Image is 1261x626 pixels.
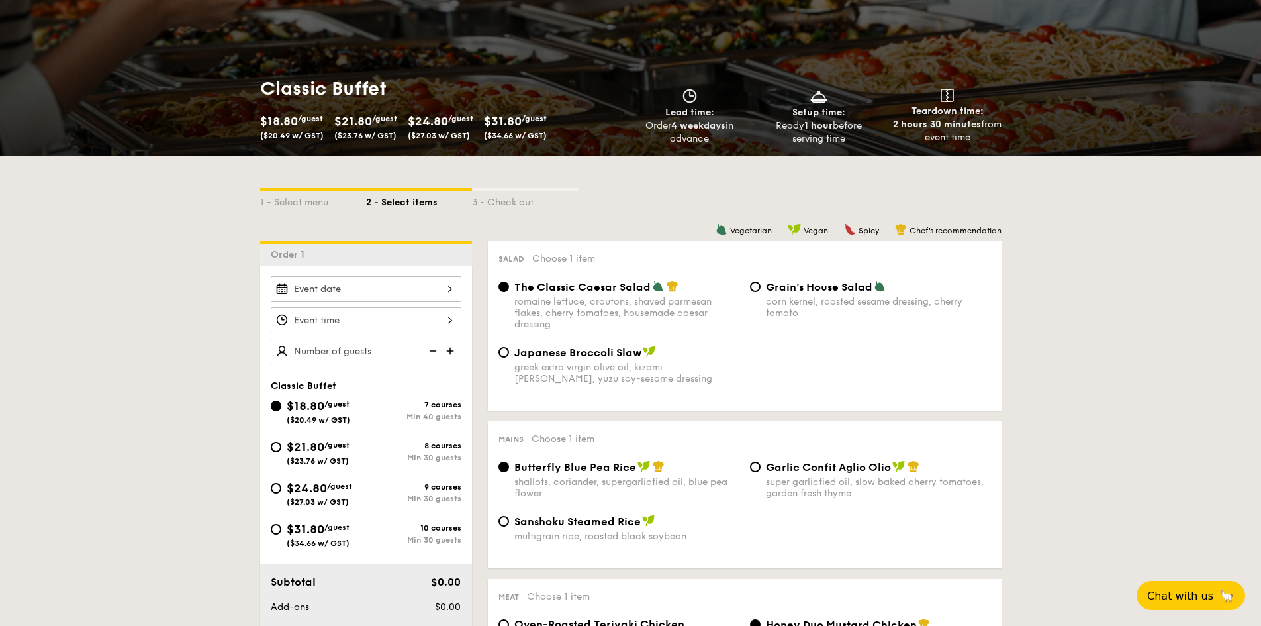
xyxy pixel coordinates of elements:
span: ($20.49 w/ GST) [260,131,324,140]
span: ($23.76 w/ GST) [334,131,397,140]
button: Chat with us🦙 [1137,581,1245,610]
span: The Classic Caesar Salad [514,281,651,293]
span: /guest [448,114,473,123]
span: /guest [324,399,350,409]
span: $18.80 [260,114,298,129]
div: Min 30 guests [366,453,461,462]
span: /guest [522,114,547,123]
span: Choose 1 item [527,591,590,602]
span: $0.00 [435,601,461,613]
input: $31.80/guest($34.66 w/ GST)10 coursesMin 30 guests [271,524,281,535]
img: icon-chef-hat.a58ddaea.svg [908,460,919,472]
span: Choose 1 item [532,253,595,264]
span: $31.80 [484,114,522,129]
span: Lead time: [665,107,714,118]
span: $18.80 [287,399,324,413]
img: icon-vegetarian.fe4039eb.svg [874,280,886,292]
input: Number of guests [271,339,461,364]
span: Butterfly Blue Pea Rice [514,461,636,474]
strong: 2 hours 30 minutes [893,119,981,130]
span: $0.00 [431,576,461,588]
div: 2 - Select items [366,191,472,209]
span: Add-ons [271,601,309,613]
div: Min 40 guests [366,412,461,421]
input: Butterfly Blue Pea Riceshallots, coriander, supergarlicfied oil, blue pea flower [498,462,509,472]
input: Garlic Confit Aglio Oliosuper garlicfied oil, slow baked cherry tomatoes, garden fresh thyme [750,462,761,472]
span: Chat with us [1147,590,1213,602]
div: 3 - Check out [472,191,578,209]
span: Spicy [859,226,879,235]
span: /guest [324,523,350,532]
div: super garlicfied oil, slow baked cherry tomatoes, garden fresh thyme [766,476,991,499]
img: icon-clock.2db775ea.svg [680,89,700,103]
strong: 4 weekdays [671,120,725,131]
span: Japanese Broccoli Slaw [514,346,641,359]
img: icon-add.58712e84.svg [442,339,461,364]
span: $31.80 [287,522,324,537]
div: Min 30 guests [366,494,461,503]
div: multigrain rice, roasted black soybean [514,531,739,542]
img: icon-vegan.f8ff3823.svg [643,346,656,358]
span: Chef's recommendation [910,226,1002,235]
span: Garlic Confit Aglio Olio [766,461,891,474]
span: Meat [498,592,519,601]
span: /guest [298,114,323,123]
div: Order in advance [631,119,749,146]
div: 1 - Select menu [260,191,366,209]
input: $24.80/guest($27.03 w/ GST)9 coursesMin 30 guests [271,483,281,494]
img: icon-chef-hat.a58ddaea.svg [895,223,907,235]
span: $24.80 [408,114,448,129]
input: The Classic Caesar Saladromaine lettuce, croutons, shaved parmesan flakes, cherry tomatoes, house... [498,282,509,292]
span: Vegetarian [730,226,772,235]
img: icon-vegan.f8ff3823.svg [788,223,801,235]
span: ($34.66 w/ GST) [287,539,350,548]
span: ($20.49 w/ GST) [287,415,350,425]
h1: Classic Buffet [260,77,626,101]
span: /guest [324,441,350,450]
span: Setup time: [792,107,845,118]
input: $21.80/guest($23.76 w/ GST)8 coursesMin 30 guests [271,442,281,452]
span: Subtotal [271,576,316,588]
img: icon-vegan.f8ff3823.svg [642,515,655,527]
input: Sanshoku Steamed Ricemultigrain rice, roasted black soybean [498,516,509,527]
span: ($23.76 w/ GST) [287,456,349,466]
div: from event time [888,118,1007,144]
span: $21.80 [287,440,324,454]
div: Min 30 guests [366,535,461,545]
span: Salad [498,254,524,264]
span: Teardown time: [911,105,984,117]
span: $21.80 [334,114,372,129]
span: ($27.03 w/ GST) [287,497,349,507]
img: icon-vegetarian.fe4039eb.svg [652,280,664,292]
img: icon-dish.430c3a2e.svg [809,89,829,103]
img: icon-reduce.1d2dbef1.svg [422,339,442,364]
span: ($27.03 w/ GST) [408,131,470,140]
img: icon-chef-hat.a58ddaea.svg [667,280,678,292]
span: 🦙 [1219,588,1235,603]
img: icon-vegan.f8ff3823.svg [637,460,651,472]
div: shallots, coriander, supergarlicfied oil, blue pea flower [514,476,739,499]
div: corn kernel, roasted sesame dressing, cherry tomato [766,296,991,319]
span: Sanshoku Steamed Rice [514,515,641,528]
input: Grain's House Saladcorn kernel, roasted sesame dressing, cherry tomato [750,282,761,292]
input: Japanese Broccoli Slawgreek extra virgin olive oil, kizami [PERSON_NAME], yuzu soy-sesame dressing [498,347,509,358]
div: greek extra virgin olive oil, kizami [PERSON_NAME], yuzu soy-sesame dressing [514,362,739,384]
span: Grain's House Salad [766,281,872,293]
input: Event time [271,307,461,333]
div: 9 courses [366,482,461,492]
strong: 1 hour [804,120,833,131]
div: Ready before serving time [759,119,878,146]
span: /guest [372,114,397,123]
div: 8 courses [366,441,461,450]
span: Vegan [804,226,828,235]
span: Classic Buffet [271,380,336,391]
span: ($34.66 w/ GST) [484,131,547,140]
span: Mains [498,435,524,444]
div: romaine lettuce, croutons, shaved parmesan flakes, cherry tomatoes, housemade caesar dressing [514,296,739,330]
span: Choose 1 item [532,433,594,444]
img: icon-spicy.37a8142b.svg [844,223,856,235]
input: $18.80/guest($20.49 w/ GST)7 coursesMin 40 guests [271,401,281,411]
div: 10 courses [366,523,461,533]
span: /guest [327,482,352,491]
div: 7 courses [366,400,461,409]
